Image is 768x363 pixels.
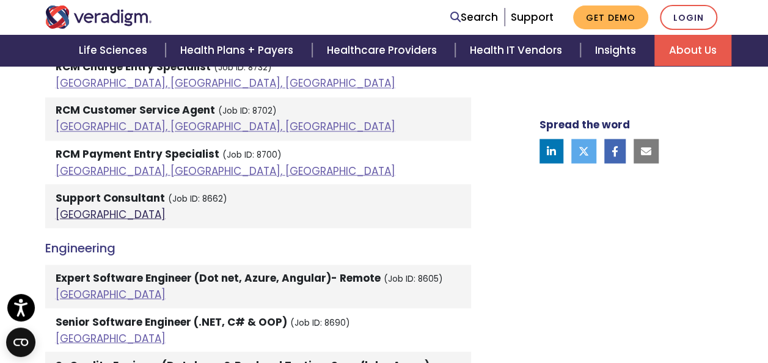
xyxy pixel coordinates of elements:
[539,117,630,132] strong: Spread the word
[450,9,498,26] a: Search
[56,59,211,74] strong: RCM Charge Entry Specialist
[660,5,717,30] a: Login
[56,76,395,90] a: [GEOGRAPHIC_DATA], [GEOGRAPHIC_DATA], [GEOGRAPHIC_DATA]
[580,35,654,66] a: Insights
[573,5,648,29] a: Get Demo
[56,146,219,161] strong: RCM Payment Entry Specialist
[56,190,165,205] strong: Support Consultant
[56,314,287,329] strong: Senior Software Engineer (.NET, C# & OOP)
[290,317,350,328] small: (Job ID: 8690)
[6,328,35,357] button: Open CMP widget
[56,331,166,345] a: [GEOGRAPHIC_DATA]
[56,287,166,301] a: [GEOGRAPHIC_DATA]
[56,163,395,178] a: [GEOGRAPHIC_DATA], [GEOGRAPHIC_DATA], [GEOGRAPHIC_DATA]
[654,35,731,66] a: About Us
[218,105,277,117] small: (Job ID: 8702)
[384,273,443,284] small: (Job ID: 8605)
[56,270,381,285] strong: Expert Software Engineer (Dot net, Azure, Angular)- Remote
[312,35,455,66] a: Healthcare Providers
[56,207,166,221] a: [GEOGRAPHIC_DATA]
[455,35,580,66] a: Health IT Vendors
[168,193,227,204] small: (Job ID: 8662)
[45,240,471,255] h4: Engineering
[214,62,272,73] small: (Job ID: 8732)
[511,10,554,24] a: Support
[56,103,215,117] strong: RCM Customer Service Agent
[64,35,166,66] a: Life Sciences
[56,119,395,134] a: [GEOGRAPHIC_DATA], [GEOGRAPHIC_DATA], [GEOGRAPHIC_DATA]
[222,148,282,160] small: (Job ID: 8700)
[166,35,312,66] a: Health Plans + Payers
[45,5,152,29] img: Veradigm logo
